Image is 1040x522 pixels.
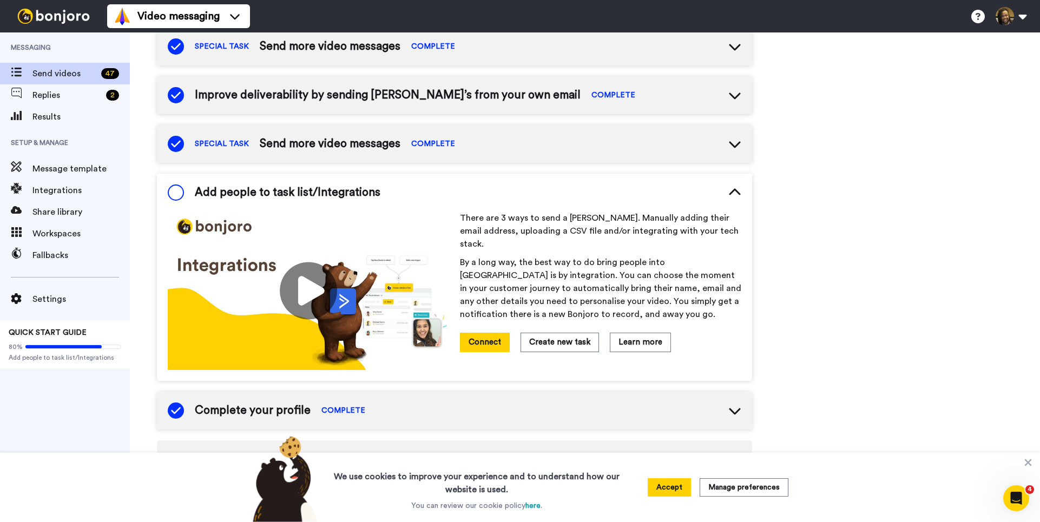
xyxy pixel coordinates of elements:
[460,212,741,250] p: There are 3 ways to send a [PERSON_NAME]. Manually adding their email address, uploading a CSV fi...
[32,206,130,219] span: Share library
[9,353,121,362] span: Add people to task list/Integrations
[610,333,671,352] button: Learn more
[321,405,365,416] span: COMPLETE
[460,333,510,352] button: Connect
[243,435,323,522] img: bear-with-cookie.png
[168,212,449,370] img: 3fce6b6b7933381e858eea1b2f74dfb4.jpg
[32,110,130,123] span: Results
[168,451,741,467] span: Tips and guides
[195,402,311,419] span: Complete your profile
[195,138,249,149] span: SPECIAL TASK
[411,138,455,149] span: COMPLETE
[648,478,691,497] button: Accept
[32,67,97,80] span: Send videos
[32,184,130,197] span: Integrations
[106,90,119,101] div: 2
[13,9,94,24] img: bj-logo-header-white.svg
[32,249,130,262] span: Fallbacks
[260,38,400,55] span: Send more video messages
[1003,485,1029,511] iframe: Intercom live chat
[411,500,542,511] p: You can review our cookie policy .
[525,502,541,510] a: here
[101,68,119,79] div: 47
[195,41,249,52] span: SPECIAL TASK
[260,136,400,152] span: Send more video messages
[460,256,741,321] p: By a long way, the best way to do bring people into [GEOGRAPHIC_DATA] is by integration. You can ...
[9,342,23,351] span: 80%
[591,90,635,101] span: COMPLETE
[114,8,131,25] img: vm-color.svg
[195,184,380,201] span: Add people to task list/Integrations
[32,162,130,175] span: Message template
[195,87,581,103] span: Improve deliverability by sending [PERSON_NAME]’s from your own email
[9,329,87,336] span: QUICK START GUIDE
[521,333,599,352] button: Create new task
[32,227,130,240] span: Workspaces
[32,89,102,102] span: Replies
[411,41,455,52] span: COMPLETE
[700,478,788,497] button: Manage preferences
[1025,485,1034,494] span: 4
[323,464,630,496] h3: We use cookies to improve your experience and to understand how our website is used.
[32,293,130,306] span: Settings
[137,9,220,24] span: Video messaging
